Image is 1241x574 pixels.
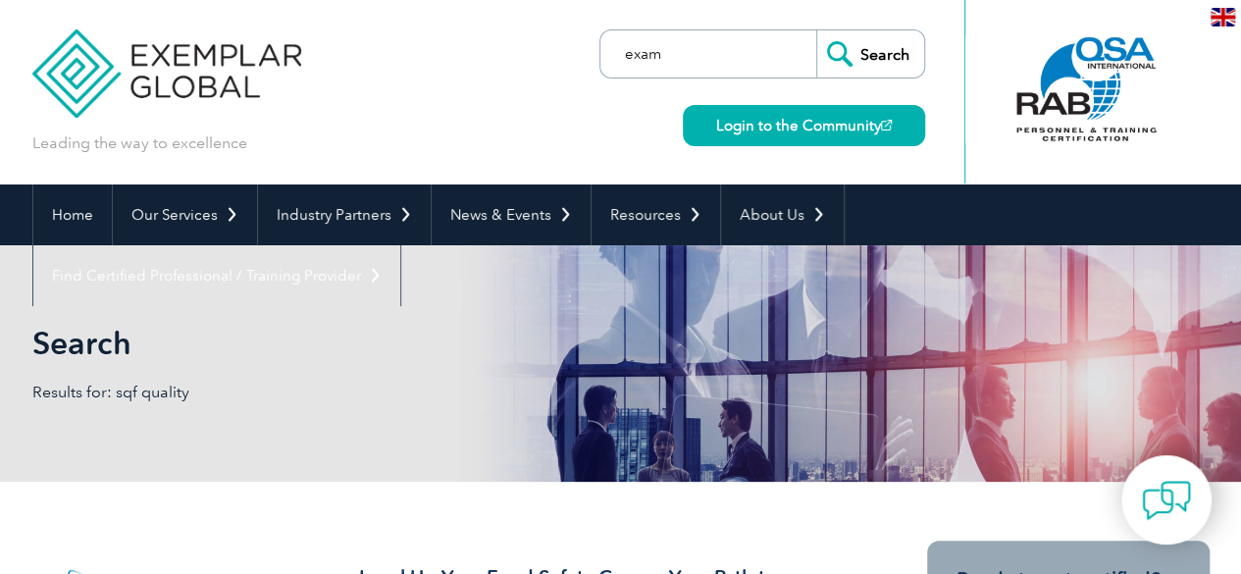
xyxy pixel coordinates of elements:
a: News & Events [432,184,591,245]
a: Industry Partners [258,184,431,245]
p: Results for: sqf quality [32,382,621,403]
h1: Search [32,324,786,362]
a: Login to the Community [683,105,925,146]
img: open_square.png [881,120,892,130]
a: Find Certified Professional / Training Provider [33,245,400,306]
img: en [1211,8,1235,26]
a: Resources [592,184,720,245]
a: Home [33,184,112,245]
input: Search [816,30,924,78]
a: About Us [721,184,844,245]
img: contact-chat.png [1142,476,1191,525]
a: Our Services [113,184,257,245]
p: Leading the way to excellence [32,132,247,154]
